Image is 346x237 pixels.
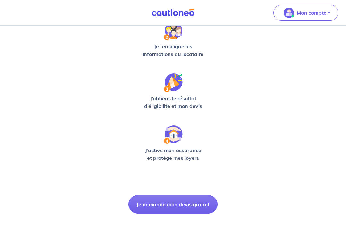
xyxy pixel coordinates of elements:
[149,9,197,17] img: Cautioneo
[273,5,338,21] button: illu_account_valid_menu.svgMon compte
[284,8,294,18] img: illu_account_valid_menu.svg
[140,94,206,110] p: J’obtiens le résultat d’éligibilité et mon devis
[140,146,206,162] p: J’active mon assurance et protège mes loyers
[128,195,218,214] button: Je demande mon devis gratuit
[164,21,182,40] img: /static/c0a346edaed446bb123850d2d04ad552/Step-2.svg
[164,125,183,144] img: /static/bfff1cf634d835d9112899e6a3df1a5d/Step-4.svg
[164,73,183,92] img: /static/f3e743aab9439237c3e2196e4328bba9/Step-3.svg
[297,9,326,17] p: Mon compte
[140,43,206,58] p: Je renseigne les informations du locataire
